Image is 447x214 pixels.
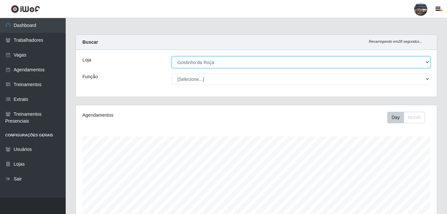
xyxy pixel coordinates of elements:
[387,112,430,123] div: Toolbar with button groups
[387,112,425,123] div: First group
[404,112,425,123] button: Month
[11,5,40,13] img: CoreUI Logo
[82,112,222,119] div: Agendamentos
[82,73,98,80] label: Função
[387,112,404,123] button: Day
[369,39,422,43] i: Recarregando em 28 segundos...
[82,39,98,45] strong: Buscar
[82,57,91,63] label: Loja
